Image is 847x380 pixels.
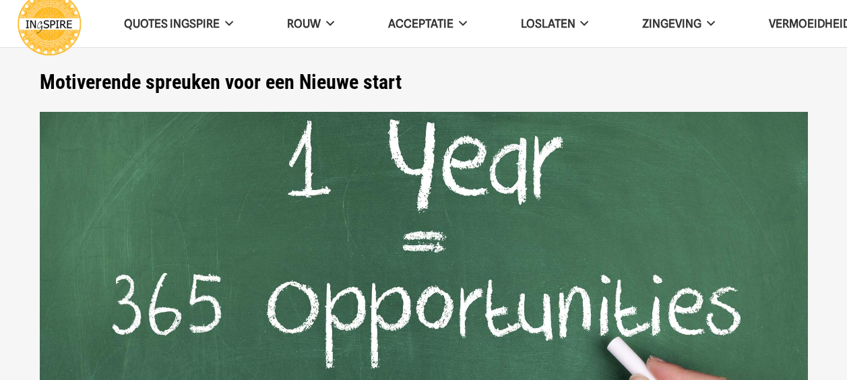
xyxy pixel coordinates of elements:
[494,7,616,41] a: Loslaten
[40,70,808,94] h1: Motiverende spreuken voor een Nieuwe start
[615,7,742,41] a: Zingeving
[97,7,260,41] a: QUOTES INGSPIRE
[287,17,321,30] span: ROUW
[388,17,453,30] span: Acceptatie
[642,17,701,30] span: Zingeving
[260,7,361,41] a: ROUW
[361,7,494,41] a: Acceptatie
[521,17,575,30] span: Loslaten
[124,17,220,30] span: QUOTES INGSPIRE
